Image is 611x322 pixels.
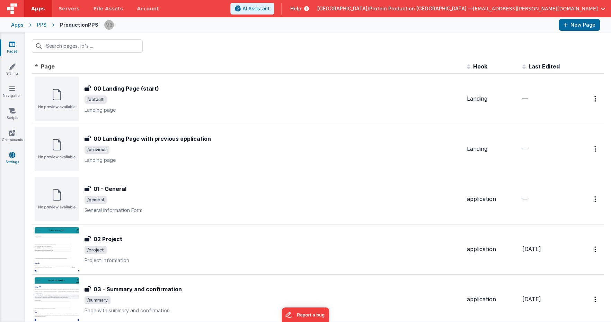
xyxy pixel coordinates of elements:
[230,3,274,15] button: AI Assistant
[467,145,517,153] div: Landing
[473,63,487,70] span: Hook
[94,235,122,243] h3: 02 Project
[590,142,601,156] button: Options
[590,92,601,106] button: Options
[59,5,79,12] span: Servers
[290,5,301,12] span: Help
[317,5,473,12] span: [GEOGRAPHIC_DATA]/Protein Production [GEOGRAPHIC_DATA] —
[85,257,461,264] p: Project information
[522,246,541,252] span: [DATE]
[559,19,600,31] button: New Page
[467,295,517,303] div: application
[94,185,126,193] h3: 01 - General
[85,207,461,214] p: General information Form
[85,246,107,254] span: /project
[41,63,55,70] span: Page
[60,21,98,28] div: ProductionPPS
[522,195,528,202] span: —
[94,285,182,293] h3: 03 - Summary and confirmation
[467,95,517,103] div: Landing
[242,5,270,12] span: AI Assistant
[85,146,109,154] span: /previous
[94,84,159,93] h3: 00 Landing Page (start)
[85,157,461,164] p: Landing page
[32,39,143,53] input: Search pages, id's ...
[94,135,211,143] h3: 00 Landing Page with previous application
[522,145,528,152] span: —
[317,5,605,12] button: [GEOGRAPHIC_DATA]/Protein Production [GEOGRAPHIC_DATA] — [EMAIL_ADDRESS][PERSON_NAME][DOMAIN_NAME]
[11,21,24,28] div: Apps
[37,21,46,28] div: PPS
[529,63,560,70] span: Last Edited
[473,5,598,12] span: [EMAIL_ADDRESS][PERSON_NAME][DOMAIN_NAME]
[31,5,45,12] span: Apps
[85,95,107,104] span: /default
[522,296,541,303] span: [DATE]
[104,20,114,30] img: 22b82fb008fd85684660a9cfc8b42302
[590,192,601,206] button: Options
[590,242,601,256] button: Options
[94,5,123,12] span: File Assets
[282,307,329,322] iframe: Marker.io feedback button
[85,307,461,314] p: Page with summary and confirmation
[467,245,517,253] div: application
[522,95,528,102] span: —
[85,296,110,304] span: /summary
[590,292,601,306] button: Options
[467,195,517,203] div: application
[85,196,107,204] span: /general
[85,107,461,113] p: Landing page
